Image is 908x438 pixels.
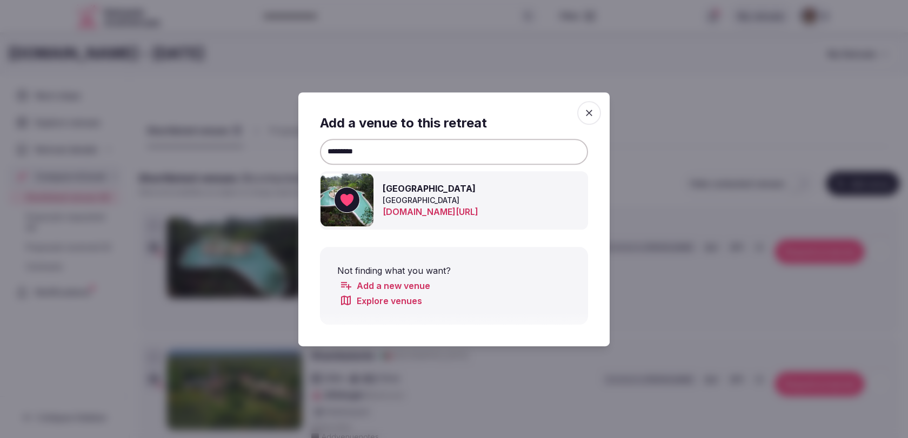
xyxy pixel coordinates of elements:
[383,205,521,218] a: [DOMAIN_NAME][URL]
[339,279,430,292] a: Add a new venue
[339,294,422,307] a: Explore venues
[383,195,556,206] p: [GEOGRAPHIC_DATA]
[320,114,588,132] h2: Add a venue to this retreat
[321,173,373,226] img: Ozen Resort
[337,264,571,277] p: Not finding what you want?
[383,182,556,195] h3: [GEOGRAPHIC_DATA]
